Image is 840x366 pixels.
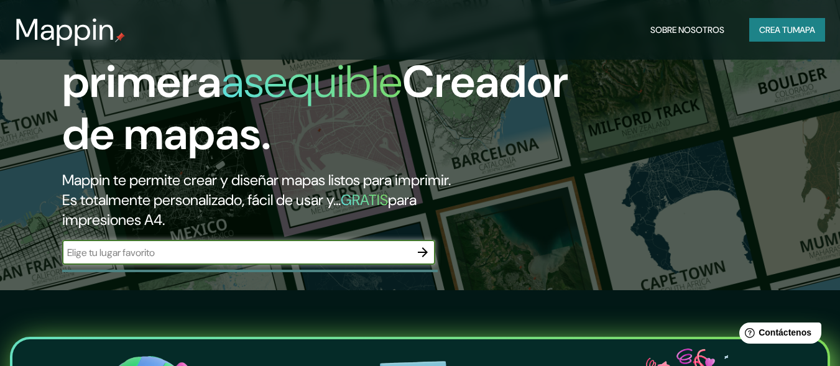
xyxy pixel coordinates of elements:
input: Elige tu lugar favorito [62,245,410,260]
font: Creador de mapas. [62,53,568,163]
font: mapa [793,24,815,35]
font: Crea tu [759,24,793,35]
font: Sobre nosotros [650,24,724,35]
font: Es totalmente personalizado, fácil de usar y... [62,190,341,209]
font: Mappin te permite crear y diseñar mapas listos para imprimir. [62,170,451,190]
button: Crea tumapa [749,18,825,42]
font: para impresiones A4. [62,190,417,229]
font: Mappin [15,10,115,49]
img: pin de mapeo [115,32,125,42]
button: Sobre nosotros [645,18,729,42]
font: asequible [221,53,402,111]
iframe: Lanzador de widgets de ayuda [729,318,826,352]
font: GRATIS [341,190,388,209]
